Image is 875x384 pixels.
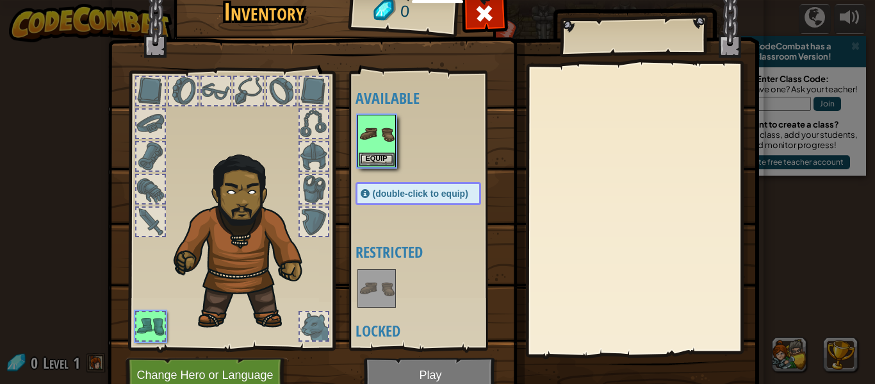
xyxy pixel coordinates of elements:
h4: Locked [356,322,507,339]
h4: Restricted [356,244,507,260]
span: (double-click to equip) [373,188,468,199]
button: Equip [359,153,395,166]
img: duelist_hair.png [167,145,324,331]
h4: Available [356,90,507,106]
img: portrait.png [359,116,395,152]
img: portrait.png [359,271,395,306]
